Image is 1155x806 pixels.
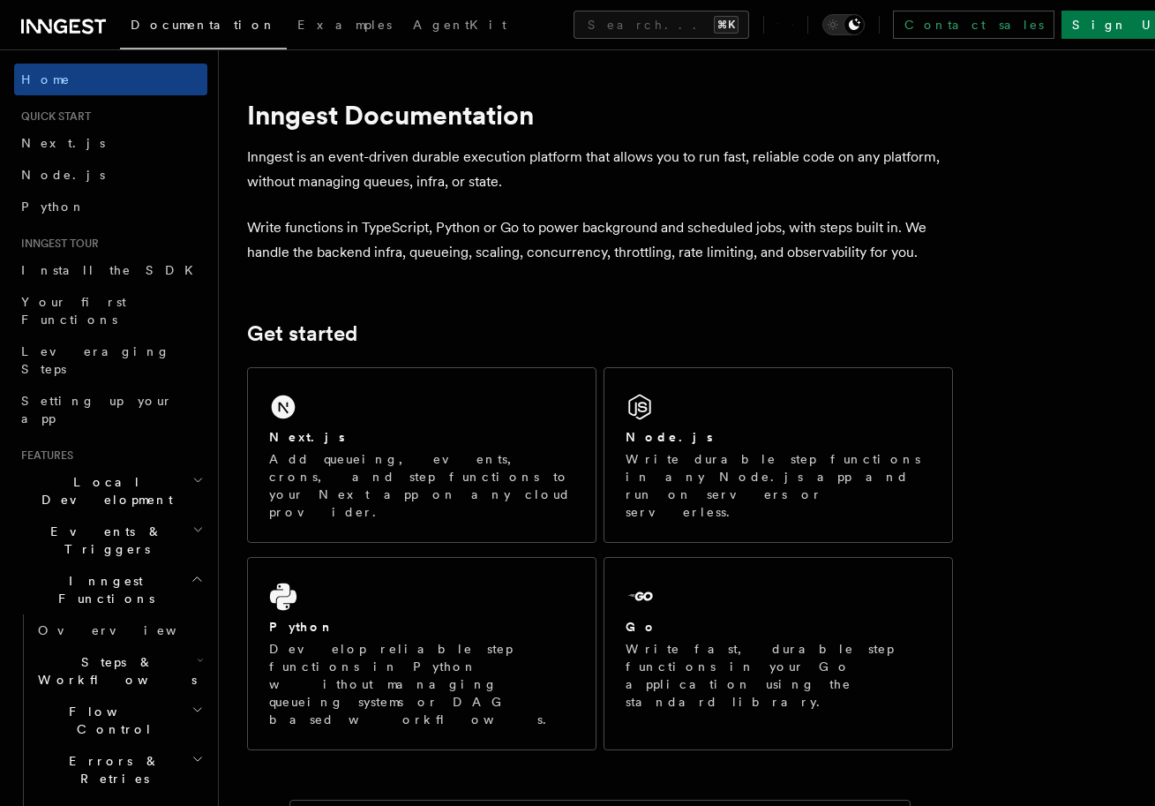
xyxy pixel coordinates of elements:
button: Local Development [14,466,207,516]
button: Events & Triggers [14,516,207,565]
h2: Next.js [269,428,345,446]
span: Features [14,448,73,463]
p: Develop reliable step functions in Python without managing queueing systems or DAG based workflows. [269,640,574,728]
a: Home [14,64,207,95]
span: Documentation [131,18,276,32]
a: Setting up your app [14,385,207,434]
span: Examples [297,18,392,32]
span: Inngest tour [14,237,99,251]
button: Errors & Retries [31,745,207,795]
span: Flow Control [31,703,191,738]
span: Leveraging Steps [21,344,170,376]
a: Node.js [14,159,207,191]
a: Overview [31,614,207,646]
span: Overview [38,623,220,637]
a: Python [14,191,207,222]
button: Toggle dark mode [822,14,865,35]
span: AgentKit [413,18,506,32]
a: Node.jsWrite durable step functions in any Node.js app and run on servers or serverless. [604,367,953,543]
h1: Inngest Documentation [247,99,953,131]
span: Steps & Workflows [31,653,197,689]
a: Leveraging Steps [14,335,207,385]
span: Python [21,200,86,214]
p: Add queueing, events, crons, and step functions to your Next app on any cloud provider. [269,450,574,521]
span: Setting up your app [21,394,173,426]
h2: Python [269,618,334,636]
a: AgentKit [402,5,517,48]
p: Write fast, durable step functions in your Go application using the standard library. [626,640,931,711]
span: Home [21,71,71,88]
span: Quick start [14,109,91,124]
kbd: ⌘K [714,16,739,34]
span: Install the SDK [21,263,204,277]
a: Next.js [14,127,207,159]
a: GoWrite fast, durable step functions in your Go application using the standard library. [604,557,953,750]
button: Flow Control [31,696,207,745]
a: Next.jsAdd queueing, events, crons, and step functions to your Next app on any cloud provider. [247,367,596,543]
span: Next.js [21,136,105,150]
span: Errors & Retries [31,752,191,787]
a: Contact sales [893,11,1054,39]
a: PythonDevelop reliable step functions in Python without managing queueing systems or DAG based wo... [247,557,596,750]
p: Write durable step functions in any Node.js app and run on servers or serverless. [626,450,931,521]
button: Steps & Workflows [31,646,207,696]
a: Get started [247,321,357,346]
span: Inngest Functions [14,572,191,607]
a: Your first Functions [14,286,207,335]
span: Node.js [21,168,105,182]
button: Inngest Functions [14,565,207,614]
a: Documentation [120,5,287,49]
button: Search...⌘K [574,11,749,39]
span: Events & Triggers [14,523,192,558]
span: Local Development [14,473,192,508]
a: Install the SDK [14,254,207,286]
a: Examples [287,5,402,48]
p: Write functions in TypeScript, Python or Go to power background and scheduled jobs, with steps bu... [247,215,953,265]
h2: Go [626,618,657,636]
p: Inngest is an event-driven durable execution platform that allows you to run fast, reliable code ... [247,145,953,194]
h2: Node.js [626,428,713,446]
span: Your first Functions [21,295,126,327]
